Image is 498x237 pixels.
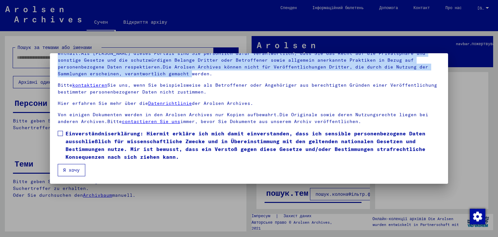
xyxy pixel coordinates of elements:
font: Von einigen Dokumenten werden in den Arolsen Archives nur Kopien aufbewahrt.Die Originale sowie d... [58,112,428,124]
img: Внести поправки в угоду [470,209,485,224]
font: Bitte beachten Sie, dass dieses Portal über NS - Verfolgte sensible Daten zu identifizierten oder... [58,44,428,77]
font: Я хочу [63,167,80,173]
font: der Arolsen Archives. [192,100,253,106]
a: kontaktieren [72,82,107,88]
a: Datenrichtlinie [148,100,192,106]
div: Внести поправки в угоду [469,208,485,224]
button: Я хочу [58,164,85,176]
font: immer, bevor Sie Dokumente aus unserem Archiv veröffentlichen. [180,118,361,124]
font: Bitte [58,82,72,88]
a: contactieren Sie uns [122,118,180,124]
font: Einverständniserklärung: Hiermit erkläre ich mich damit einverstanden, dass ich sensible personen... [65,130,425,160]
font: Hier erfahren Sie mehr über die [58,100,148,106]
font: Sie uns, wenn Sie beispielsweise als Betroffener oder Angehöriger aus berechtigten Gründen einer ... [58,82,437,95]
